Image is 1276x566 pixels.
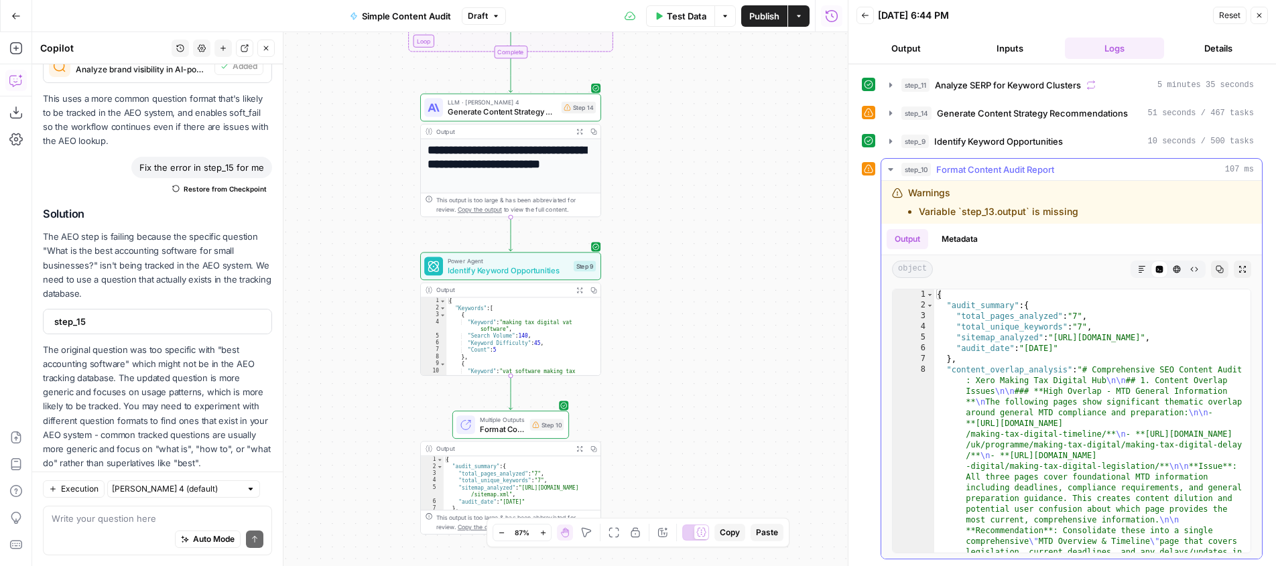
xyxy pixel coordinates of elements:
g: Edge from step_14 to step_9 [509,217,512,251]
div: 107 ms [881,181,1262,559]
button: Details [1169,38,1269,59]
li: Variable `step_13.output` is missing [919,205,1078,218]
button: Logs [1065,38,1164,59]
button: Draft [462,7,506,25]
span: Toggle code folding, rows 1 through 89 [440,297,446,304]
span: Analyze brand visibility in AI-powered search results for accounting software topics [76,64,209,76]
div: Output [436,285,570,295]
span: Generate Content Strategy Recommendations [448,106,557,117]
span: LLM · [PERSON_NAME] 4 [448,98,557,107]
span: step_11 [901,78,930,92]
div: 8 [421,354,446,360]
div: 5 [421,484,444,498]
div: 1 [421,297,446,304]
span: Toggle code folding, rows 1 through 6794 [926,289,934,300]
span: Analyze SERP for Keyword Clusters [935,78,1081,92]
div: Output [436,444,570,453]
span: Test Data [667,9,706,23]
span: Execution [61,483,99,495]
div: This output is too large & has been abbreviated for review. to view the full content. [436,513,596,532]
span: step_9 [901,135,929,148]
h2: Solution [43,208,272,220]
span: Toggle code folding, rows 2 through 7 [436,464,443,470]
div: 3 [893,311,934,322]
div: Power AgentIdentify Keyword OpportunitiesStep 9Output{ "Keywords":[ { "Keyword":"making tax digit... [420,252,601,376]
span: Copy the output [458,523,502,530]
span: Simple Content Audit [362,9,451,23]
span: 10 seconds / 500 tasks [1148,135,1254,147]
span: Toggle code folding, rows 2 through 7 [926,300,934,311]
div: 6 [421,340,446,346]
div: 3 [421,470,444,477]
button: Copy [714,524,745,541]
button: Output [856,38,956,59]
button: Reset [1213,7,1247,24]
div: 2 [421,305,446,311]
div: Step 9 [574,261,596,271]
g: Edge from step_9 to step_10 [509,376,512,409]
span: Identify Keyword Opportunities [934,135,1063,148]
p: The original question was too specific with "best accounting software" which might not be in the ... [43,343,272,470]
button: Added [214,58,263,75]
div: 6 [421,498,444,505]
div: 1 [893,289,934,300]
button: 5 minutes 35 seconds [881,74,1262,96]
div: 5 [893,332,934,343]
div: Fix the error in step_15 for me [131,157,272,178]
span: 51 seconds / 467 tasks [1148,107,1254,119]
div: Warnings [908,186,1078,218]
button: 107 ms [881,159,1262,180]
span: Copy [720,526,740,539]
button: Restore from Checkpoint [167,181,272,197]
button: Paste [751,524,783,541]
span: Reset [1219,9,1240,21]
button: Output [887,229,928,249]
button: Execution [43,480,105,498]
button: 51 seconds / 467 tasks [881,102,1262,124]
p: This uses a more common question format that's likely to be tracked in the AEO system, and enable... [43,92,272,149]
input: Claude Sonnet 4 (default) [112,482,241,496]
div: 9 [421,360,446,367]
g: Edge from step_11-iteration-end to step_14 [509,58,512,92]
div: 7 [893,354,934,364]
span: Paste [756,526,778,539]
div: Output [436,127,570,136]
span: Auto Mode [193,533,235,545]
span: object [892,261,933,278]
div: 2 [421,464,444,470]
span: step_10 [901,163,931,176]
div: 3 [421,311,446,318]
button: Auto Mode [175,530,241,548]
div: 4 [893,322,934,332]
span: Toggle code folding, rows 3 through 8 [440,311,446,318]
button: Metadata [934,229,986,249]
span: step_14 [901,107,932,120]
div: Step 14 [562,102,596,113]
div: Copilot [40,42,168,55]
button: Inputs [961,38,1060,59]
span: Toggle code folding, rows 9 through 14 [440,360,446,367]
span: Generate Content Strategy Recommendations [937,107,1128,120]
div: 2 [893,300,934,311]
div: Complete [420,46,601,58]
span: 5 minutes 35 seconds [1157,79,1254,91]
span: Format Content Audit Report [480,423,525,435]
div: 5 [421,333,446,340]
span: Toggle code folding, rows 1 through 9 [436,456,443,463]
p: The AEO step is failing because the specific question "What is the best accounting software for s... [43,230,272,301]
span: Added [233,60,257,72]
span: Format Content Audit Report [936,163,1054,176]
button: Simple Content Audit [342,5,459,27]
span: Publish [749,9,779,23]
span: Toggle code folding, rows 2 through 88 [440,305,446,311]
span: Multiple Outputs [480,415,525,424]
span: step_15 [54,315,258,328]
div: 6 [893,343,934,354]
span: Copy the output [458,206,502,213]
button: 10 seconds / 500 tasks [881,131,1262,152]
div: This output is too large & has been abbreviated for review. to view the full content. [436,196,596,214]
span: 87% [515,527,529,538]
div: 7 [421,505,444,512]
div: 1 [421,456,444,463]
div: 4 [421,478,444,484]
